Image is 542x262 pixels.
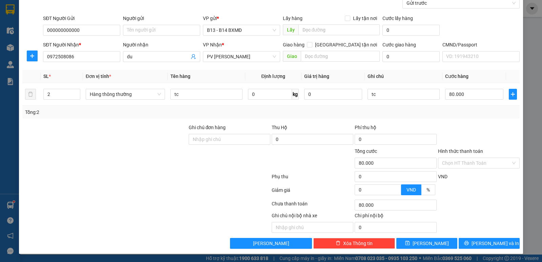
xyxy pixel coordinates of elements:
span: Giá trị hàng [304,74,329,79]
span: VND [406,187,416,193]
span: delete [336,241,340,246]
button: [PERSON_NAME] [230,238,312,249]
span: user-add [191,54,196,59]
span: PV Đức Xuyên [207,52,276,62]
label: Cước giao hàng [382,42,416,47]
span: % [426,187,430,193]
th: Ghi chú [365,70,442,83]
span: save [405,241,410,246]
strong: CÔNG TY TNHH [GEOGRAPHIC_DATA] 214 QL13 - P.26 - Q.BÌNH THẠNH - TP HCM 1900888606 [18,11,55,36]
span: [PERSON_NAME] [413,240,449,247]
span: Lấy hàng [283,16,303,21]
span: Increase Value [393,185,401,190]
img: logo [7,15,16,32]
div: SĐT Người Gửi [43,15,120,22]
div: Chưa thanh toán [271,200,354,212]
span: Thu Hộ [272,125,287,130]
span: Giao [283,51,301,62]
button: printer[PERSON_NAME] và In [459,238,520,249]
button: save[PERSON_NAME] [396,238,457,249]
span: VND [438,174,447,179]
label: Ghi chú đơn hàng [189,125,226,130]
span: Nơi nhận: [52,47,63,57]
span: Tổng cước [355,148,377,154]
button: plus [509,89,517,100]
input: VD: Bàn, Ghế [170,89,243,100]
button: plus [27,51,38,61]
span: 17:12:25 [DATE] [64,31,96,36]
div: Phụ thu [271,173,354,185]
span: Cước hàng [445,74,468,79]
span: kg [292,89,299,100]
strong: BIÊN NHẬN GỬI HÀNG HOÁ [23,41,79,46]
span: Tên hàng [170,74,190,79]
button: delete [25,89,36,100]
input: Dọc đường [301,51,380,62]
span: PV [PERSON_NAME] [68,47,94,55]
span: Nơi gửi: [7,47,14,57]
div: VP gửi [203,15,280,22]
div: Giảm giá [271,186,354,198]
span: plus [509,92,517,97]
div: CMND/Passport [442,41,520,48]
input: Ghi chú đơn hàng [189,134,270,145]
div: Phí thu hộ [355,124,436,134]
div: Người nhận [123,41,200,48]
span: up [395,185,399,189]
span: plus [27,53,37,59]
input: 0 [304,89,362,100]
span: Giao hàng [283,42,305,47]
span: SL [43,74,49,79]
span: printer [464,241,469,246]
span: [PERSON_NAME] và In [472,240,519,247]
span: up [75,90,79,94]
span: Hàng thông thường [90,89,161,99]
span: Decrease Value [393,190,401,195]
input: Cước lấy hàng [382,25,440,36]
div: Người gửi [123,15,200,22]
label: Cước lấy hàng [382,16,413,21]
span: Increase Value [72,89,80,94]
span: [GEOGRAPHIC_DATA] tận nơi [312,41,380,48]
button: deleteXóa Thông tin [313,238,395,249]
div: Tổng: 2 [25,108,210,116]
div: Ghi chú nội bộ nhà xe [272,212,353,222]
label: Hình thức thanh toán [438,148,483,154]
span: B131408250530 [60,25,96,31]
span: down [75,95,79,99]
input: Ghi Chú [368,89,440,100]
span: Đơn vị tính [86,74,111,79]
div: Chi phí nội bộ [355,212,436,222]
span: Xóa Thông tin [343,240,373,247]
span: Lấy tận nơi [350,15,380,22]
input: Dọc đường [298,24,380,35]
span: Lấy [283,24,298,35]
input: Cước giao hàng [382,51,440,62]
input: Nhập ghi chú [272,222,353,233]
div: SĐT Người Nhận [43,41,120,48]
span: Định lượng [261,74,285,79]
span: Decrease Value [72,94,80,99]
span: [PERSON_NAME] [253,240,289,247]
span: VP Nhận [203,42,222,47]
span: down [395,190,399,195]
span: B13 - B14 BXMĐ [207,25,276,35]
